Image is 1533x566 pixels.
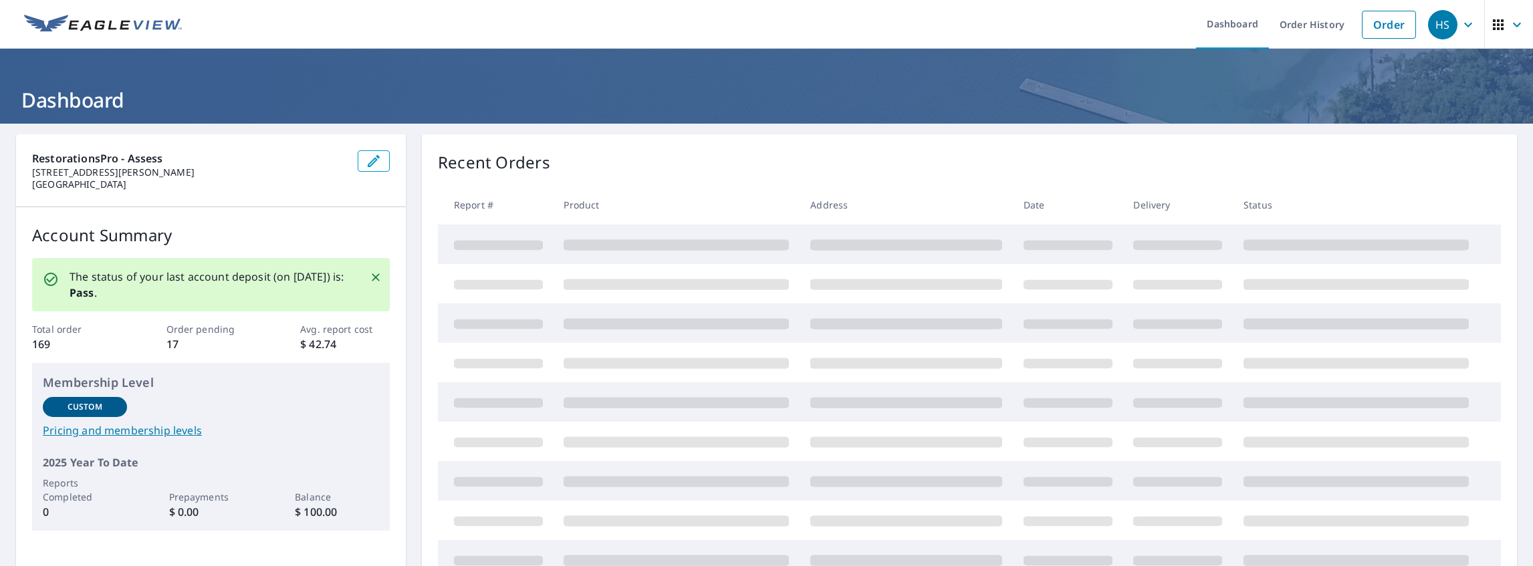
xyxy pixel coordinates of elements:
p: Recent Orders [438,150,550,174]
th: Product [553,185,800,225]
th: Delivery [1123,185,1233,225]
button: Close [367,269,384,286]
th: Status [1233,185,1480,225]
p: Total order [32,322,122,336]
p: The status of your last account deposit (on [DATE]) is: . [70,269,354,301]
th: Date [1013,185,1123,225]
p: Reports Completed [43,476,127,504]
p: Order pending [166,322,256,336]
th: Address [800,185,1013,225]
p: 17 [166,336,256,352]
div: HS [1428,10,1457,39]
p: [GEOGRAPHIC_DATA] [32,178,347,190]
img: EV Logo [24,15,182,35]
th: Report # [438,185,554,225]
p: Custom [68,401,102,413]
p: $ 100.00 [295,504,379,520]
p: Prepayments [169,490,253,504]
h1: Dashboard [16,86,1517,114]
p: $ 0.00 [169,504,253,520]
p: RestorationsPro - Assess [32,150,347,166]
p: 2025 Year To Date [43,454,379,470]
p: [STREET_ADDRESS][PERSON_NAME] [32,166,347,178]
b: Pass [70,285,94,300]
p: Membership Level [43,374,379,392]
a: Order [1362,11,1416,39]
p: Account Summary [32,223,390,247]
p: Balance [295,490,379,504]
p: 0 [43,504,127,520]
p: Avg. report cost [300,322,390,336]
p: $ 42.74 [300,336,390,352]
p: 169 [32,336,122,352]
a: Pricing and membership levels [43,422,379,438]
